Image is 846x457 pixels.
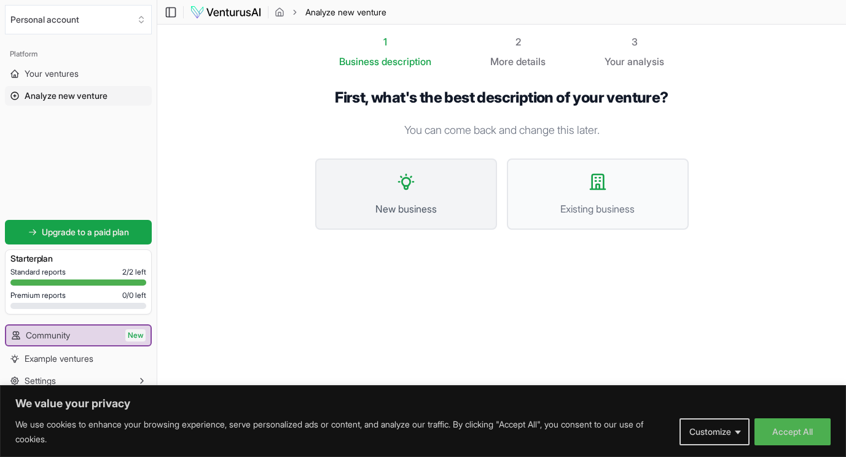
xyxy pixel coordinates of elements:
[25,90,108,102] span: Analyze new venture
[329,201,484,216] span: New business
[339,54,379,69] span: Business
[5,44,152,64] div: Platform
[122,267,146,277] span: 2 / 2 left
[10,291,66,300] span: Premium reports
[5,371,152,391] button: Settings
[315,122,689,139] p: You can come back and change this later.
[10,252,146,265] h3: Starter plan
[5,64,152,84] a: Your ventures
[15,396,831,411] p: We value your privacy
[5,220,152,244] a: Upgrade to a paid plan
[315,88,689,107] h1: First, what's the best description of your venture?
[382,55,431,68] span: description
[275,6,386,18] nav: breadcrumb
[122,291,146,300] span: 0 / 0 left
[25,375,56,387] span: Settings
[42,226,129,238] span: Upgrade to a paid plan
[5,86,152,106] a: Analyze new venture
[315,158,497,230] button: New business
[25,68,79,80] span: Your ventures
[6,326,151,345] a: CommunityNew
[680,418,750,445] button: Customize
[125,329,146,342] span: New
[339,34,431,49] div: 1
[627,55,664,68] span: analysis
[490,54,514,69] span: More
[190,5,262,20] img: logo
[15,417,670,447] p: We use cookies to enhance your browsing experience, serve personalized ads or content, and analyz...
[605,34,664,49] div: 3
[605,54,625,69] span: Your
[490,34,546,49] div: 2
[5,5,152,34] button: Select an organization
[26,329,70,342] span: Community
[520,201,675,216] span: Existing business
[516,55,546,68] span: details
[5,349,152,369] a: Example ventures
[10,267,66,277] span: Standard reports
[305,6,386,18] span: Analyze new venture
[25,353,93,365] span: Example ventures
[754,418,831,445] button: Accept All
[507,158,689,230] button: Existing business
